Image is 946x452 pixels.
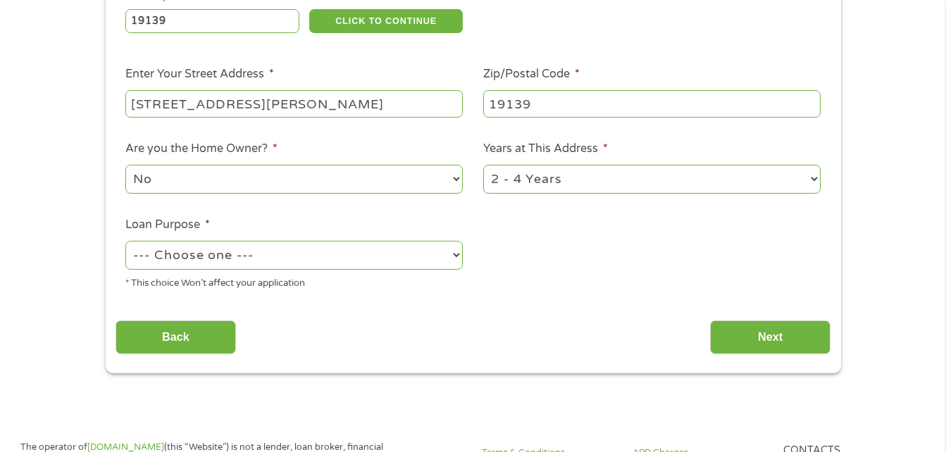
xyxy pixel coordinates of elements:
[309,9,463,33] button: CLICK TO CONTINUE
[125,67,274,82] label: Enter Your Street Address
[125,218,210,232] label: Loan Purpose
[483,67,580,82] label: Zip/Postal Code
[483,142,608,156] label: Years at This Address
[116,320,236,355] input: Back
[125,142,278,156] label: Are you the Home Owner?
[125,9,299,33] input: Enter Zipcode (e.g 01510)
[710,320,830,355] input: Next
[125,272,463,291] div: * This choice Won’t affect your application
[125,90,463,117] input: 1 Main Street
